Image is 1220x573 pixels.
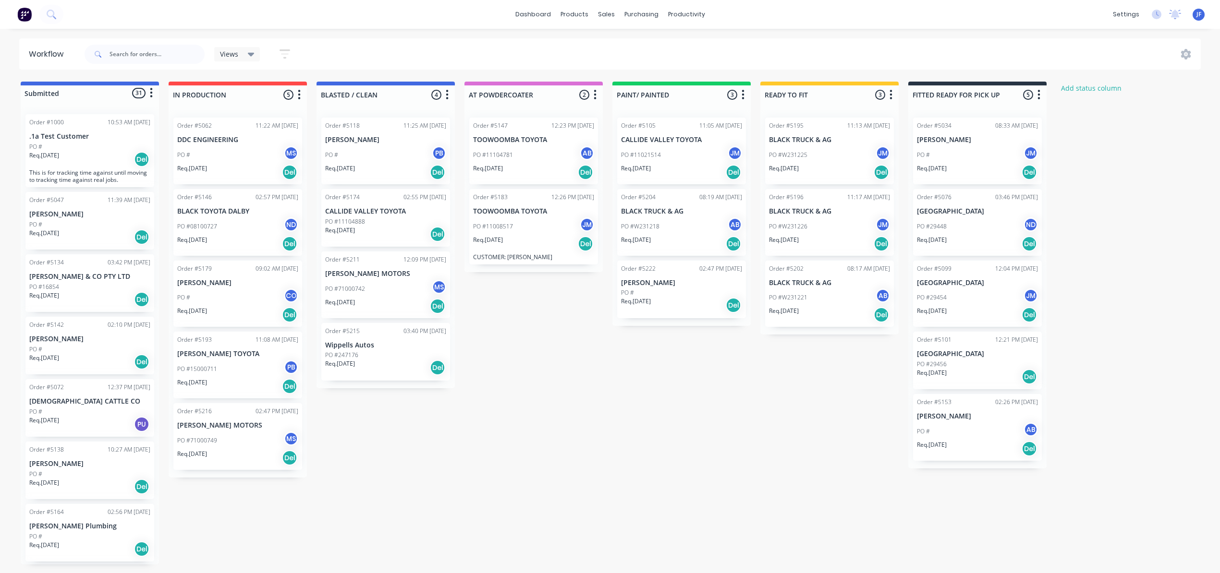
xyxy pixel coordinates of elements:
div: 02:56 PM [DATE] [108,508,150,516]
div: Del [430,360,445,375]
div: 02:57 PM [DATE] [256,193,298,202]
div: 12:26 PM [DATE] [551,193,594,202]
p: PO #W231218 [621,222,659,231]
div: 11:17 AM [DATE] [847,193,890,202]
p: BLACK TRUCK & AG [769,136,890,144]
div: Order #510511:05 AM [DATE]CALLIDE VALLEY TOYOTAPO #11021514JMReq.[DATE]Del [617,118,746,184]
div: Order #519311:08 AM [DATE][PERSON_NAME] TOYOTAPO #15000711PBReq.[DATE]Del [173,332,302,398]
div: Order #5072 [29,383,64,392]
p: PO #W231221 [769,293,807,302]
div: Order #5153 [917,398,952,406]
div: AB [876,288,890,303]
div: 08:17 AM [DATE] [847,264,890,273]
p: Req. [DATE] [917,307,947,315]
div: Order #509912:04 PM [DATE][GEOGRAPHIC_DATA]PO #29454JMReq.[DATE]Del [913,261,1042,327]
p: PO #W231225 [769,151,807,159]
p: PO # [917,151,930,159]
div: Order #506211:22 AM [DATE]DDC ENGINEERINGPO #MSReq.[DATE]Del [173,118,302,184]
p: PO #W231226 [769,222,807,231]
p: Req. [DATE] [29,151,59,160]
div: sales [593,7,620,22]
div: Order #516402:56 PM [DATE][PERSON_NAME] PlumbingPO #Req.[DATE]Del [25,504,154,561]
div: Order #100010:53 AM [DATE].1a Test CustomerPO #Req.[DATE]DelThis is for tracking time against unt... [25,114,154,187]
span: Views [220,49,238,59]
p: Req. [DATE] [473,164,503,173]
p: PO # [29,532,42,541]
p: Req. [DATE] [29,541,59,549]
div: Order #5076 [917,193,952,202]
p: PO #247176 [325,351,358,359]
div: Order #515302:26 PM [DATE][PERSON_NAME]PO #ABReq.[DATE]Del [913,394,1042,461]
p: BLACK TRUCK & AG [621,207,742,215]
div: JM [876,217,890,232]
p: [PERSON_NAME] Plumbing [29,522,150,530]
div: Order #5215 [325,327,360,335]
p: .1a Test Customer [29,132,150,141]
div: Order #5222 [621,264,656,273]
div: Order #514712:23 PM [DATE]TOOWOOMBA TOYOTAPO #11104781ABReq.[DATE]Del [469,118,598,184]
div: Order #503408:33 AM [DATE][PERSON_NAME]PO #JMReq.[DATE]Del [913,118,1042,184]
a: dashboard [511,7,556,22]
div: Order #5047 [29,196,64,204]
div: Order #518312:26 PM [DATE]TOOWOOMBA TOYOTAPO #11008517JMReq.[DATE]DelCUSTOMER: [PERSON_NAME] [469,189,598,264]
div: 02:55 PM [DATE] [403,193,446,202]
div: Order #520408:19 AM [DATE]BLACK TRUCK & AGPO #W231218ABReq.[DATE]Del [617,189,746,256]
div: Order #5142 [29,321,64,329]
p: [GEOGRAPHIC_DATA] [917,279,1038,287]
p: CALLIDE VALLEY TOYOTA [621,136,742,144]
p: [GEOGRAPHIC_DATA] [917,207,1038,215]
div: Order #5216 [177,407,212,416]
p: Req. [DATE] [29,291,59,300]
p: PO # [29,407,42,416]
div: 11:08 AM [DATE] [256,335,298,344]
p: Req. [DATE] [917,369,947,377]
p: [PERSON_NAME] TOYOTA [177,350,298,358]
div: Del [282,379,297,394]
div: 02:47 PM [DATE] [256,407,298,416]
div: MS [432,280,446,294]
div: 03:40 PM [DATE] [403,327,446,335]
div: 08:33 AM [DATE] [995,121,1038,130]
p: BLACK TOYOTA DALBY [177,207,298,215]
p: PO #71000749 [177,436,217,445]
div: Order #511811:25 AM [DATE][PERSON_NAME]PO #PBReq.[DATE]Del [321,118,450,184]
div: Order #5179 [177,264,212,273]
p: PO #11021514 [621,151,661,159]
p: [DEMOGRAPHIC_DATA] CATTLE CO [29,397,150,406]
div: 10:53 AM [DATE] [108,118,150,127]
span: JF [1196,10,1201,19]
div: Order #5211 [325,255,360,264]
div: 12:21 PM [DATE] [995,335,1038,344]
div: AB [1024,422,1038,437]
p: [PERSON_NAME] MOTORS [177,421,298,430]
p: PO #29456 [917,360,947,369]
div: JM [580,217,594,232]
div: PU [134,417,149,432]
p: [PERSON_NAME] [177,279,298,287]
div: 11:39 AM [DATE] [108,196,150,204]
div: settings [1108,7,1144,22]
p: PO # [917,427,930,436]
div: Order #5196 [769,193,804,202]
div: Order #5134 [29,258,64,267]
p: CUSTOMER: [PERSON_NAME] [473,253,594,261]
div: Del [430,298,445,314]
p: CALLIDE VALLEY TOYOTA [325,207,446,215]
div: Order #521112:09 PM [DATE][PERSON_NAME] MOTORSPO #71000742MSReq.[DATE]Del [321,251,450,318]
p: Req. [DATE] [29,416,59,425]
p: Req. [DATE] [769,307,799,315]
div: Order #5099 [917,264,952,273]
p: BLACK TRUCK & AG [769,207,890,215]
div: 09:02 AM [DATE] [256,264,298,273]
div: Order #513403:42 PM [DATE][PERSON_NAME] & CO PTY LTDPO #16854Req.[DATE]Del [25,254,154,312]
p: Wippells Autos [325,341,446,349]
div: 12:37 PM [DATE] [108,383,150,392]
div: Order #5174 [325,193,360,202]
p: PO # [177,151,190,159]
div: 08:19 AM [DATE] [699,193,742,202]
div: 11:05 AM [DATE] [699,121,742,130]
div: Order #5138 [29,445,64,454]
div: JM [1024,146,1038,160]
p: TOOWOOMBA TOYOTA [473,136,594,144]
div: JM [728,146,742,160]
